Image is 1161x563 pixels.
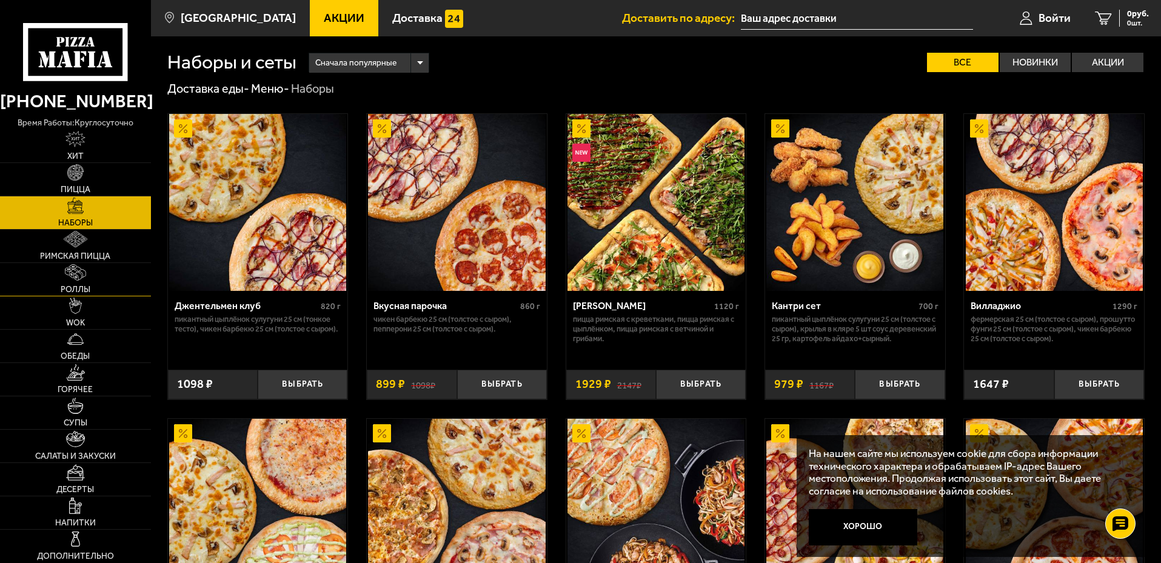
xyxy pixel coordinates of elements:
a: Меню- [251,81,289,96]
img: Вкусная парочка [368,114,545,291]
span: Войти [1039,12,1071,24]
s: 1167 ₽ [809,378,834,390]
div: [PERSON_NAME] [573,300,712,311]
span: Горячее [58,385,93,394]
a: АкционныйВилладжио [964,114,1144,291]
span: Пицца [61,185,90,194]
span: 0 руб. [1127,10,1149,18]
span: Супы [64,419,87,427]
span: Десерты [56,485,94,494]
img: Джентельмен клуб [169,114,346,291]
button: Выбрать [1054,370,1144,399]
span: Акции [324,12,364,24]
label: Все [927,53,999,72]
span: 0 шт. [1127,19,1149,27]
span: Роллы [61,285,90,294]
p: Пицца Римская с креветками, Пицца Римская с цыплёнком, Пицца Римская с ветчиной и грибами. [573,315,740,344]
span: 860 г [520,301,540,311]
p: Пикантный цыплёнок сулугуни 25 см (толстое с сыром), крылья в кляре 5 шт соус деревенский 25 гр, ... [772,315,939,344]
span: [GEOGRAPHIC_DATA] [181,12,296,24]
img: Вилладжио [966,114,1143,291]
span: 820 г [321,301,341,311]
span: Доставить по адресу: [622,12,741,24]
div: Кантри сет [772,300,915,311]
div: Джентельмен клуб [175,300,318,311]
h1: Наборы и сеты [167,53,296,72]
span: Салаты и закуски [35,452,116,461]
img: Акционный [970,119,988,138]
img: Новинка [572,144,591,162]
span: Хит [67,152,84,161]
div: Вкусная парочка [373,300,517,311]
span: 700 г [918,301,939,311]
button: Выбрать [855,370,945,399]
button: Хорошо [809,509,918,545]
input: Ваш адрес доставки [741,7,973,30]
img: Кантри сет [766,114,943,291]
a: АкционныйКантри сет [765,114,945,291]
label: Акции [1072,53,1143,72]
span: 1929 ₽ [575,378,611,390]
a: Доставка еды- [167,81,249,96]
a: АкционныйНовинкаМама Миа [566,114,746,291]
p: На нашем сайте мы используем cookie для сбора информации технического характера и обрабатываем IP... [809,447,1126,498]
span: 1120 г [714,301,739,311]
span: WOK [66,319,85,327]
button: Выбрать [457,370,547,399]
img: Акционный [771,119,789,138]
img: 15daf4d41897b9f0e9f617042186c801.svg [445,10,463,28]
p: Фермерская 25 см (толстое с сыром), Прошутто Фунги 25 см (толстое с сыром), Чикен Барбекю 25 см (... [971,315,1137,344]
img: Акционный [174,119,192,138]
s: 2147 ₽ [617,378,641,390]
span: 979 ₽ [774,378,803,390]
span: Сначала популярные [315,52,396,75]
s: 1098 ₽ [411,378,435,390]
img: Акционный [373,424,391,442]
a: АкционныйДжентельмен клуб [168,114,348,291]
img: Акционный [373,119,391,138]
span: Напитки [55,519,96,527]
img: Акционный [174,424,192,442]
img: Акционный [970,424,988,442]
img: Акционный [771,424,789,442]
button: Выбрать [656,370,746,399]
span: 1647 ₽ [973,378,1009,390]
span: 899 ₽ [376,378,405,390]
div: Наборы [291,81,334,97]
label: Новинки [1000,53,1071,72]
span: Римская пицца [40,252,110,261]
img: Мама Миа [567,114,744,291]
span: Дополнительно [37,552,114,561]
button: Выбрать [258,370,347,399]
p: Чикен Барбекю 25 см (толстое с сыром), Пепперони 25 см (толстое с сыром). [373,315,540,334]
a: АкционныйВкусная парочка [367,114,547,291]
span: 1290 г [1112,301,1137,311]
span: 1098 ₽ [177,378,213,390]
div: Вилладжио [971,300,1109,311]
span: Обеды [61,352,90,361]
img: Акционный [572,119,591,138]
img: Акционный [572,424,591,442]
span: Наборы [58,219,93,227]
p: Пикантный цыплёнок сулугуни 25 см (тонкое тесто), Чикен Барбекю 25 см (толстое с сыром). [175,315,341,334]
span: Доставка [392,12,443,24]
